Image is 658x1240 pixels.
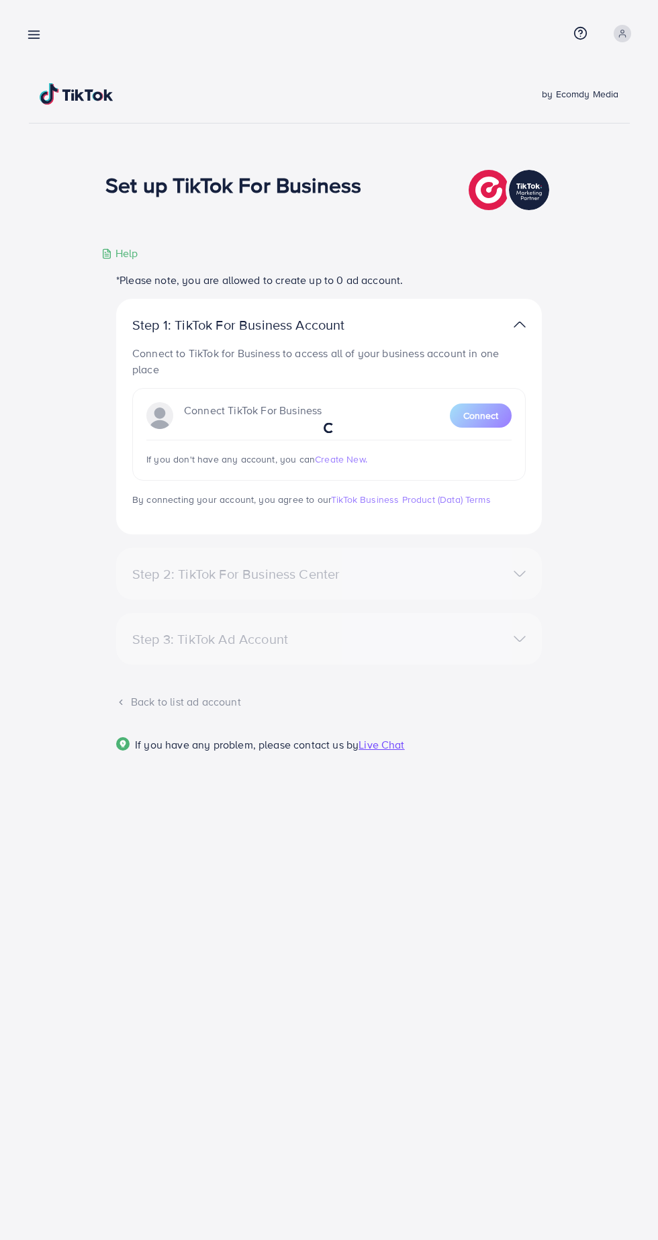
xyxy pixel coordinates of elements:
div: Help [101,246,138,261]
img: TikTok partner [514,315,526,334]
p: Step 1: TikTok For Business Account [132,317,387,333]
h1: Set up TikTok For Business [105,172,361,197]
span: Live Chat [359,737,404,752]
img: TikTok [40,83,113,105]
div: Back to list ad account [116,694,542,710]
span: If you have any problem, please contact us by [135,737,359,752]
img: Popup guide [116,737,130,751]
img: TikTok partner [469,166,553,213]
span: by Ecomdy Media [542,87,618,101]
p: *Please note, you are allowed to create up to 0 ad account. [116,272,542,288]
